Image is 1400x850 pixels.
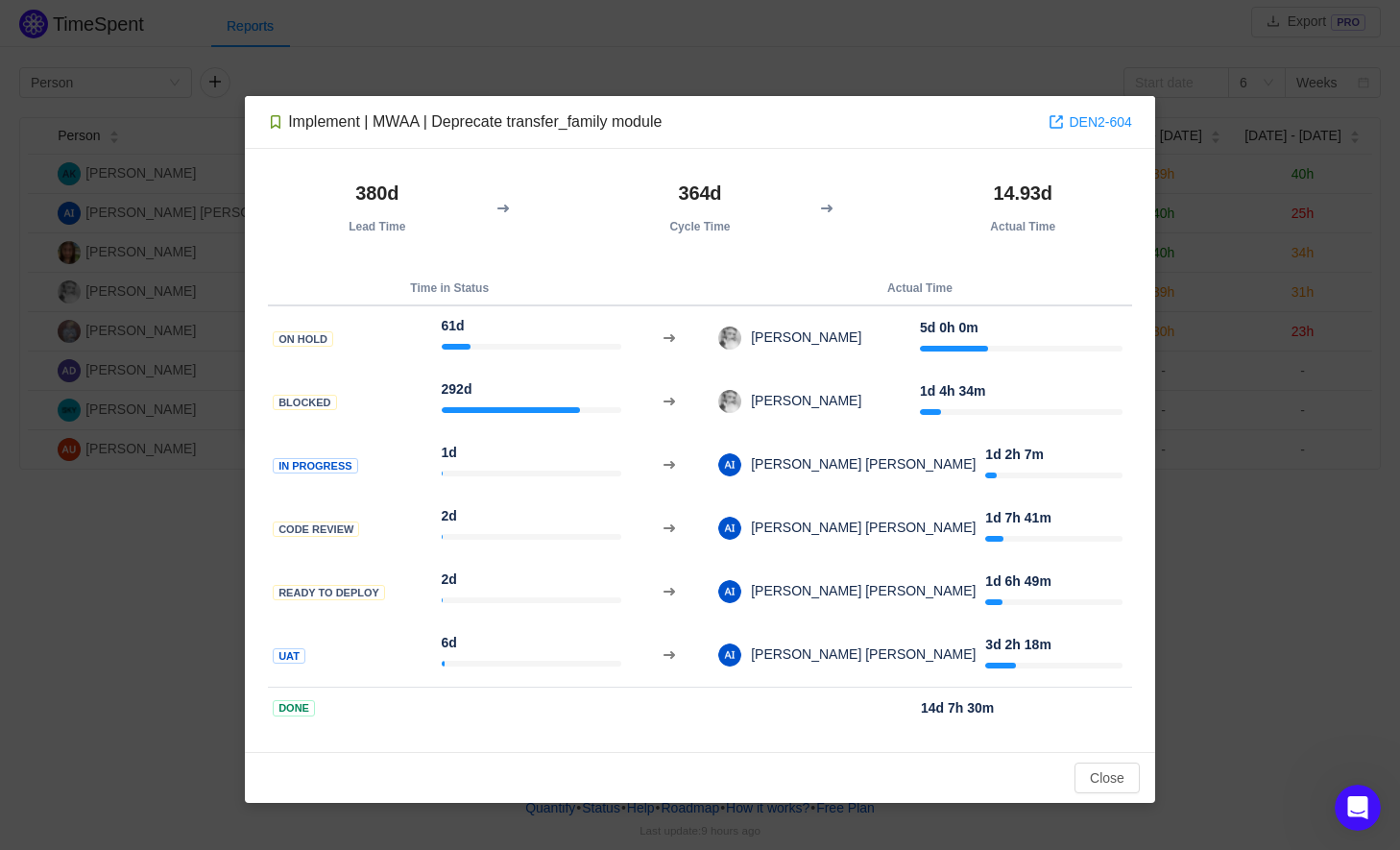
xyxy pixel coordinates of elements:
[741,456,976,472] span: [PERSON_NAME] [PERSON_NAME]
[268,114,283,130] img: 10315
[273,648,305,665] span: UAT
[1049,111,1131,133] a: DEN2-604
[442,635,457,650] strong: 6d
[741,583,976,598] span: [PERSON_NAME] [PERSON_NAME]
[914,172,1132,243] th: Actual Time
[718,453,741,476] img: 09f9286d1cf1839c82807542a64ec804
[442,445,457,460] strong: 1d
[718,517,741,540] img: 09f9286d1cf1839c82807542a64ec804
[985,573,1050,589] strong: 1d 6h 49m
[718,580,741,603] img: 09f9286d1cf1839c82807542a64ec804
[355,182,398,204] strong: 380d
[442,508,457,523] strong: 2d
[920,320,978,335] strong: 5d 0h 0m
[442,571,457,587] strong: 2d
[994,182,1052,204] strong: 14.93d
[741,329,861,345] span: [PERSON_NAME]
[268,272,631,305] th: Time in Status
[442,318,465,333] strong: 61d
[1074,763,1140,793] button: Close
[741,393,861,408] span: [PERSON_NAME]
[591,172,809,243] th: Cycle Time
[741,520,976,535] span: [PERSON_NAME] [PERSON_NAME]
[718,390,741,413] img: 16
[985,447,1044,462] strong: 1d 2h 7m
[268,172,486,243] th: Lead Time
[273,700,315,716] span: Done
[273,458,357,474] span: In Progress
[273,585,385,601] span: Ready to Deploy
[678,182,721,204] strong: 364d
[921,700,994,716] strong: 14d 7h 30m
[920,383,985,399] strong: 1d 4h 34m
[442,381,472,397] strong: 292d
[741,646,976,662] span: [PERSON_NAME] [PERSON_NAME]
[268,111,662,133] div: Implement | MWAA | Deprecate transfer_family module
[1335,785,1381,831] iframe: Intercom live chat
[985,637,1050,652] strong: 3d 2h 18m
[273,395,336,411] span: Blocked
[273,331,333,348] span: On Hold
[718,644,741,667] img: 09f9286d1cf1839c82807542a64ec804
[718,327,741,350] img: 16
[708,272,1132,305] th: Actual Time
[985,510,1050,525] strong: 1d 7h 41m
[273,522,359,538] span: Code Review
